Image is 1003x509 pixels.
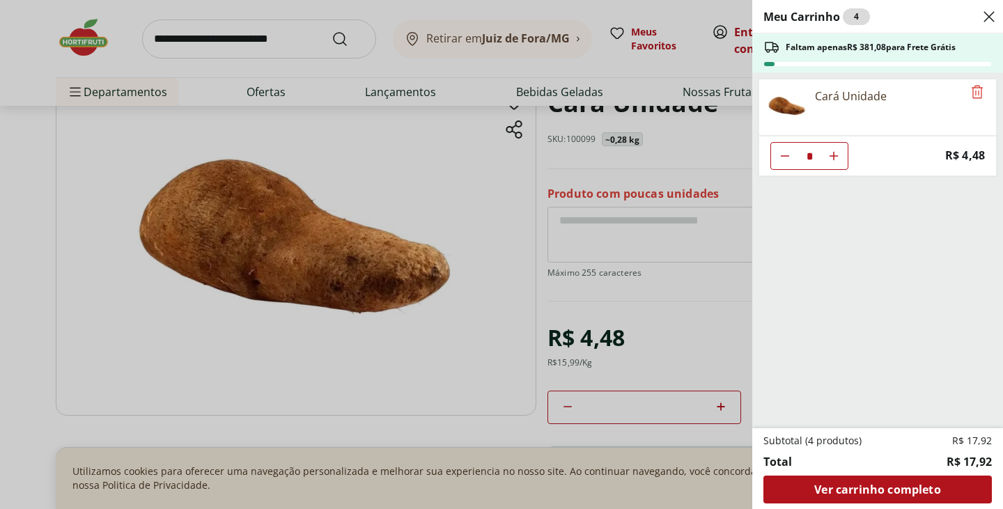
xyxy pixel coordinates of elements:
span: Ver carrinho completo [814,484,940,495]
span: Subtotal (4 produtos) [763,434,862,448]
div: Cará Unidade [815,88,887,104]
span: R$ 17,92 [947,453,992,470]
button: Aumentar Quantidade [820,142,848,170]
button: Diminuir Quantidade [771,142,799,170]
button: Remove [969,84,986,101]
h2: Meu Carrinho [763,8,870,25]
span: Total [763,453,792,470]
span: Faltam apenas R$ 381,08 para Frete Grátis [786,42,956,53]
span: R$ 4,48 [945,146,985,165]
input: Quantidade Atual [799,143,820,169]
span: R$ 17,92 [952,434,992,448]
a: Ver carrinho completo [763,476,992,503]
div: 4 [843,8,870,25]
